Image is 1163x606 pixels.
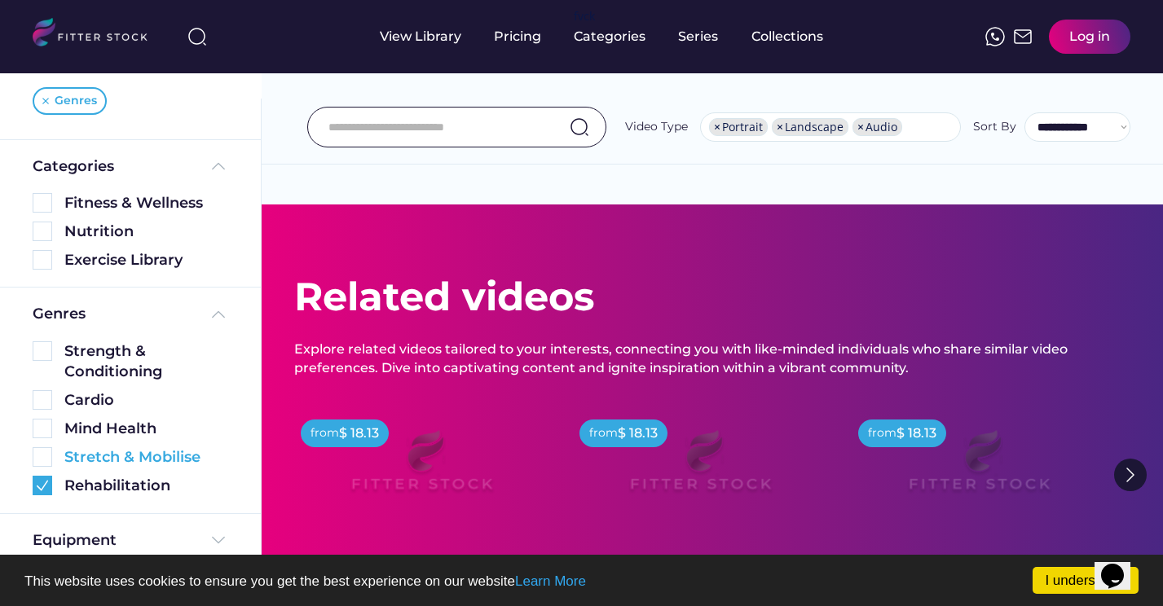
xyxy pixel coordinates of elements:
div: Fitness & Wellness [64,193,228,213]
img: Frame%20%285%29.svg [209,156,228,176]
img: Frame%2079%20%281%29.svg [317,410,526,527]
p: This website uses cookies to ensure you get the best experience on our website [24,574,1139,588]
li: Audio [852,118,902,136]
div: from [311,425,339,441]
div: Collections [751,28,823,46]
div: View Library [380,28,461,46]
div: fvck [574,8,595,24]
div: Equipment [33,530,117,551]
img: Group%201000002360.svg [33,476,52,495]
img: LOGO.svg [33,18,161,51]
div: Log in [1069,28,1110,46]
img: Rectangle%205126.svg [33,222,52,241]
img: search-normal%203.svg [187,27,207,46]
img: Rectangle%205126.svg [33,447,52,467]
img: Rectangle%205126.svg [33,390,52,410]
div: Stretch & Mobilise [64,447,228,468]
div: Mind Health [64,419,228,439]
div: Categories [574,28,645,46]
div: Series [678,28,719,46]
img: Rectangle%205126.svg [33,419,52,438]
div: Strength & Conditioning [64,341,228,382]
div: Explore related videos tailored to your interests, connecting you with like-minded individuals wh... [294,340,1130,377]
div: Video Type [625,119,688,135]
img: Vector%20%281%29.svg [42,98,49,104]
img: search-normal.svg [570,117,589,137]
div: Genres [33,304,86,324]
li: Landscape [772,118,848,136]
div: Genres [55,93,97,109]
img: Group%201000002322%20%281%29.svg [1114,459,1147,491]
img: Frame%2051.svg [1013,27,1033,46]
div: Pricing [494,28,541,46]
div: Nutrition [64,222,228,242]
img: Frame%2079%20%281%29.svg [596,410,804,527]
img: Frame%2079%20%281%29.svg [874,410,1083,527]
div: Related videos [294,270,594,324]
div: from [868,425,896,441]
img: Rectangle%205126.svg [33,193,52,213]
img: meteor-icons_whatsapp%20%281%29.svg [985,27,1005,46]
div: Categories [33,156,114,177]
li: Portrait [709,118,768,136]
img: Rectangle%205126.svg [33,250,52,270]
div: Sort By [973,119,1016,135]
a: Learn More [515,573,586,589]
div: Rehabilitation [64,476,228,496]
img: Rectangle%205126.svg [33,341,52,361]
span: × [714,121,720,133]
img: Frame%20%285%29.svg [209,305,228,324]
span: × [857,121,864,133]
div: Cardio [64,390,228,411]
div: Exercise Library [64,250,228,270]
div: from [589,425,618,441]
span: × [777,121,783,133]
img: Frame%20%284%29.svg [209,530,228,550]
a: I understand! [1033,567,1139,594]
iframe: chat widget [1095,541,1147,590]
